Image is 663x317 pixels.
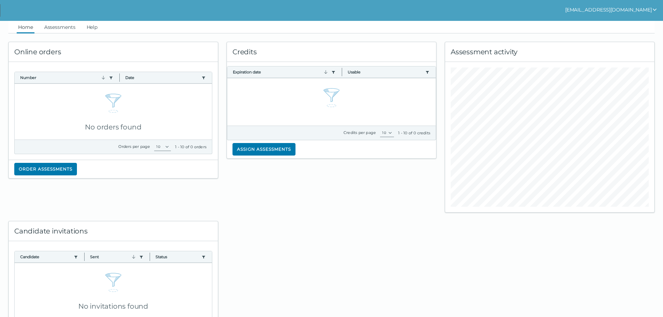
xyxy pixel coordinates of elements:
[344,130,376,135] label: Credits per page
[118,144,150,149] label: Orders per page
[340,64,344,79] button: Column resize handle
[117,70,122,85] button: Column resize handle
[175,144,206,150] div: 1 - 10 of 0 orders
[17,21,34,33] a: Home
[9,42,218,62] div: Online orders
[20,75,106,80] button: Number
[85,21,99,33] a: Help
[43,21,77,33] a: Assessments
[233,69,329,75] button: Expiration date
[445,42,654,62] div: Assessment activity
[232,143,295,156] button: Assign assessments
[9,221,218,241] div: Candidate invitations
[156,254,199,260] button: Status
[78,302,148,310] span: No invitations found
[398,130,430,136] div: 1 - 10 of 0 credits
[82,249,87,264] button: Column resize handle
[20,254,71,260] button: Candidate
[565,6,657,14] button: show user actions
[90,254,136,260] button: Sent
[125,75,199,80] button: Date
[148,249,152,264] button: Column resize handle
[14,163,77,175] button: Order assessments
[348,69,423,75] button: Usable
[227,42,436,62] div: Credits
[85,123,141,131] span: No orders found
